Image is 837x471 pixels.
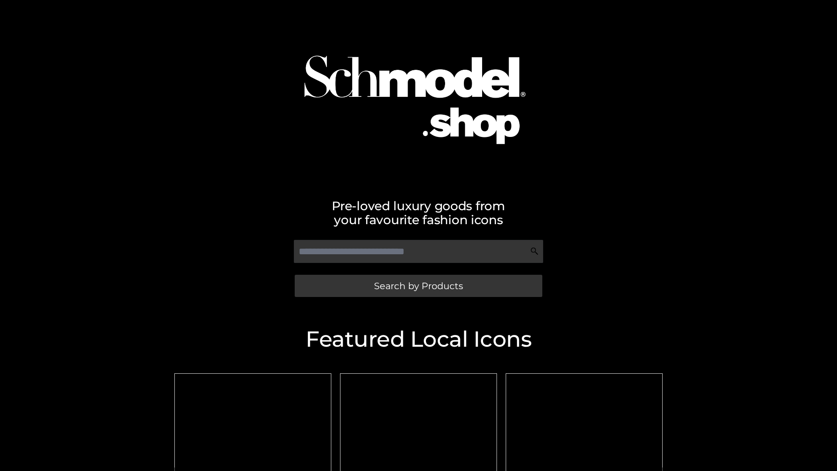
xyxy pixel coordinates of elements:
a: Search by Products [295,275,542,297]
h2: Pre-loved luxury goods from your favourite fashion icons [170,199,667,227]
span: Search by Products [374,281,463,290]
h2: Featured Local Icons​ [170,328,667,350]
img: Search Icon [530,247,539,256]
